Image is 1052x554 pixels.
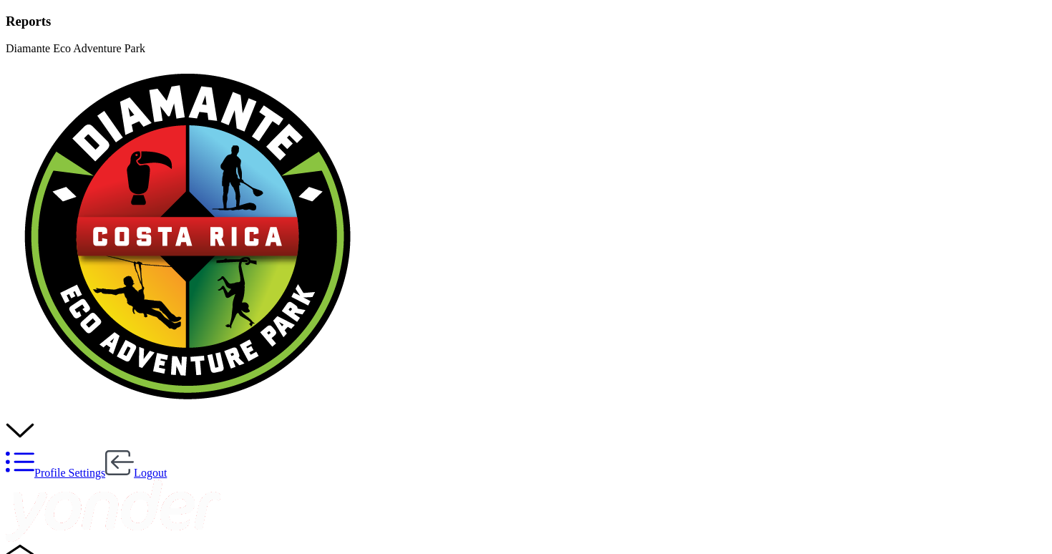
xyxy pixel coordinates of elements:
[6,480,220,542] img: yonder-white-logo.png
[6,14,1046,29] h3: Reports
[105,467,167,479] a: Logout
[6,42,1046,55] div: Diamante Eco Adventure Park
[6,55,374,414] img: 831-1756915225.png
[6,467,105,479] a: Profile Settings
